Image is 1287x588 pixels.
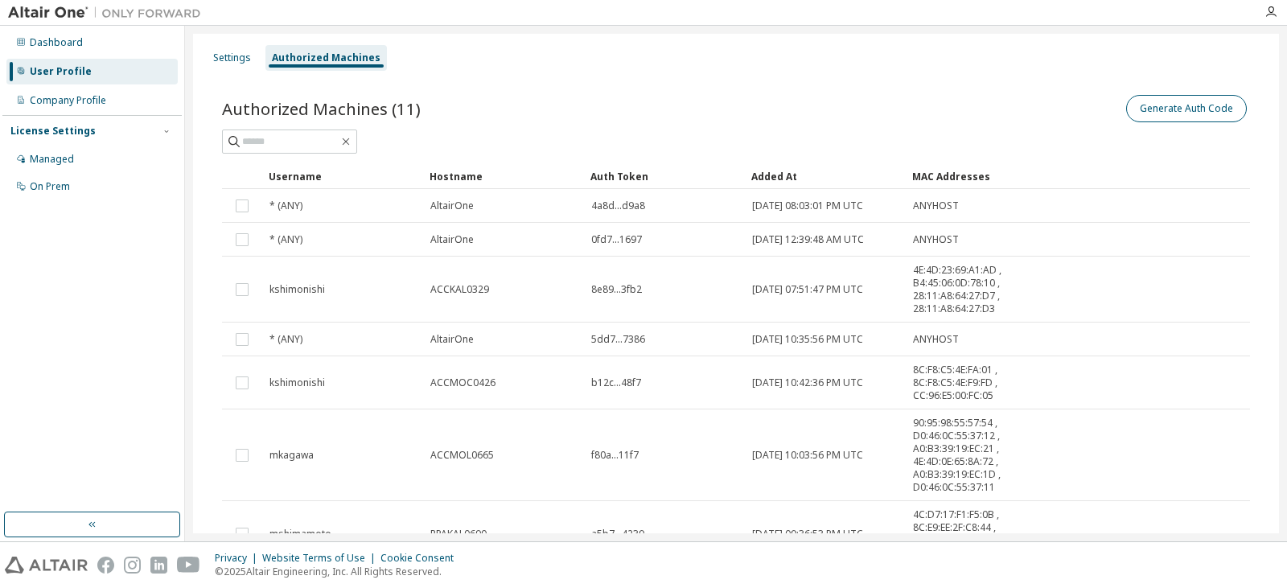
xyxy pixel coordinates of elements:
img: linkedin.svg [150,557,167,574]
div: Added At [751,163,899,189]
img: facebook.svg [97,557,114,574]
span: [DATE] 09:36:53 PM UTC [752,528,863,541]
div: Authorized Machines [272,51,380,64]
span: ANYHOST [913,233,959,246]
span: [DATE] 10:03:56 PM UTC [752,449,863,462]
p: © 2025 Altair Engineering, Inc. All Rights Reserved. [215,565,463,578]
div: User Profile [30,65,92,78]
span: f80a...11f7 [591,449,639,462]
span: 4a8d...d9a8 [591,199,645,212]
div: On Prem [30,180,70,193]
span: [DATE] 10:35:56 PM UTC [752,333,863,346]
span: 90:95:98:55:57:54 , D0:46:0C:55:37:12 , A0:B3:39:19:EC:21 , 4E:4D:0E:65:8A:72 , A0:B3:39:19:EC:1D... [913,417,1077,494]
img: youtube.svg [177,557,200,574]
span: ANYHOST [913,333,959,346]
div: Privacy [215,552,262,565]
span: mshimamoto [269,528,331,541]
div: Settings [213,51,251,64]
div: Website Terms of Use [262,552,380,565]
span: 0fd7...1697 [591,233,642,246]
div: License Settings [10,125,96,138]
span: kshimonishi [269,376,325,389]
span: 5dd7...7386 [591,333,645,346]
div: Managed [30,153,74,166]
span: 8e89...3fb2 [591,283,642,296]
div: MAC Addresses [912,163,1078,189]
div: Cookie Consent [380,552,463,565]
img: instagram.svg [124,557,141,574]
span: mkagawa [269,449,314,462]
span: ACCMOC0426 [430,376,495,389]
img: altair_logo.svg [5,557,88,574]
span: ACCKAL0329 [430,283,489,296]
span: AltairOne [430,199,474,212]
span: Authorized Machines (11) [222,97,421,120]
button: Generate Auth Code [1126,95,1247,122]
span: 8C:F8:C5:4E:FA:01 , 8C:F8:C5:4E:F9:FD , CC:96:E5:00:FC:05 [913,364,1077,402]
span: AltairOne [430,333,474,346]
span: [DATE] 08:03:01 PM UTC [752,199,863,212]
div: Company Profile [30,94,106,107]
div: Hostname [430,163,578,189]
span: 4C:D7:17:F1:F5:0B , 8C:E9:EE:2F:C8:44 , 4E:4D:D6:23:EE:E2 , 8C:E9:EE:2F:C8:48 , 10:98:19:37:66:2E [913,508,1077,560]
span: b12c...48f7 [591,376,641,389]
div: Auth Token [590,163,738,189]
div: Username [269,163,417,189]
span: kshimonishi [269,283,325,296]
span: RPAKAL0690 [430,528,487,541]
span: [DATE] 07:51:47 PM UTC [752,283,863,296]
span: 4E:4D:23:69:A1:AD , B4:45:06:0D:78:10 , 28:11:A8:64:27:D7 , 28:11:A8:64:27:D3 [913,264,1077,315]
span: a5b7...4239 [591,528,644,541]
div: Dashboard [30,36,83,49]
span: * (ANY) [269,199,302,212]
span: ANYHOST [913,199,959,212]
span: [DATE] 10:42:36 PM UTC [752,376,863,389]
span: AltairOne [430,233,474,246]
span: * (ANY) [269,233,302,246]
span: [DATE] 12:39:48 AM UTC [752,233,864,246]
img: Altair One [8,5,209,21]
span: * (ANY) [269,333,302,346]
span: ACCMOL0665 [430,449,494,462]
